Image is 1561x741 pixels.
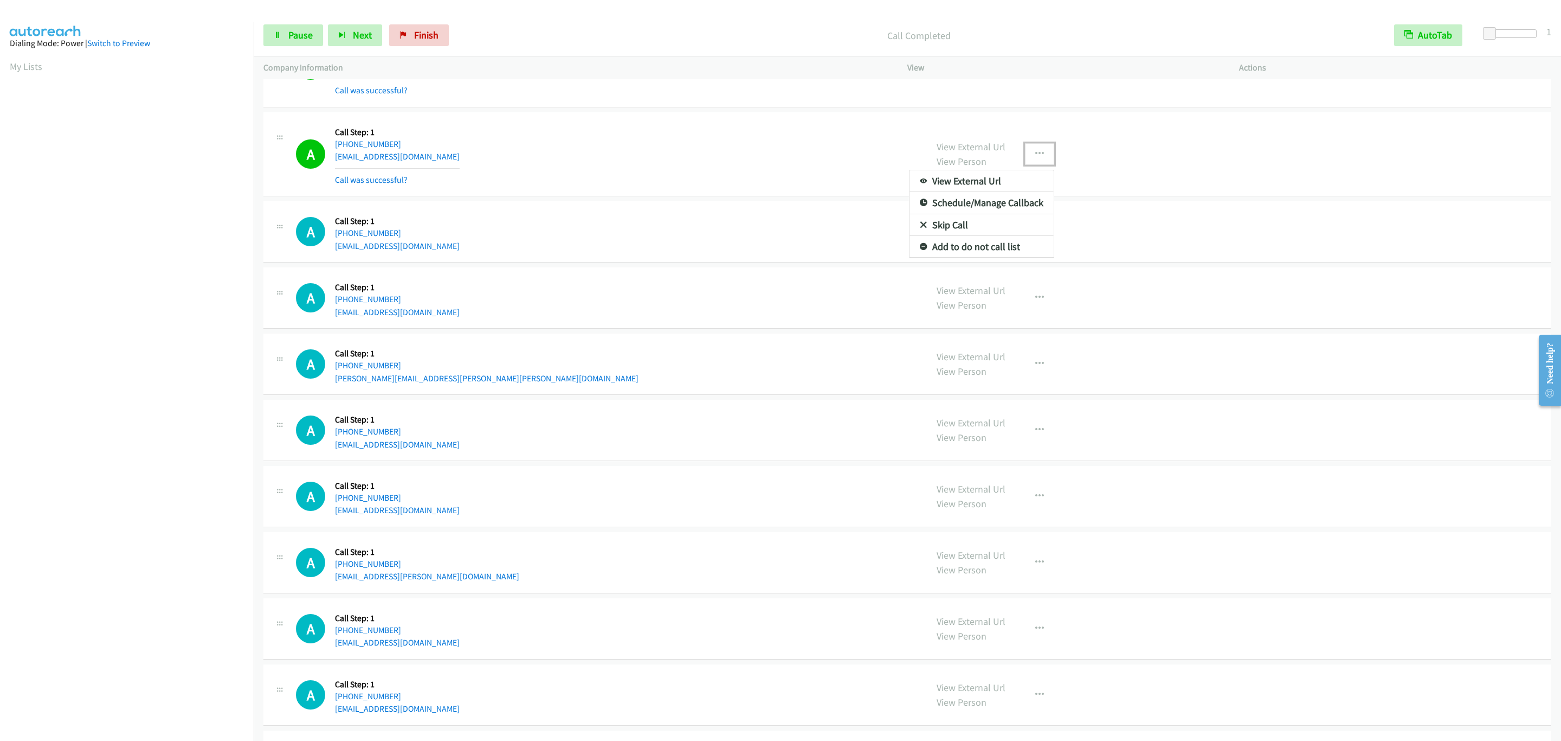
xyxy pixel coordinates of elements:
[909,214,1054,236] a: Skip Call
[296,482,325,511] div: The call is yet to be attempted
[296,614,325,643] div: The call is yet to be attempted
[296,482,325,511] h1: A
[296,614,325,643] h1: A
[909,192,1054,214] a: Schedule/Manage Callback
[296,416,325,445] h1: A
[296,416,325,445] div: The call is yet to be attempted
[10,60,42,73] a: My Lists
[909,170,1054,192] a: View External Url
[296,283,325,312] h1: A
[296,548,325,577] h1: A
[10,37,244,50] div: Dialing Mode: Power |
[909,236,1054,258] a: Add to do not call list
[87,38,150,48] a: Switch to Preview
[296,680,325,710] div: The call is yet to be attempted
[10,84,254,599] iframe: To enrich screen reader interactions, please activate Accessibility in Grammarly extension settings
[296,680,325,710] h1: A
[296,349,325,379] h1: A
[296,217,325,246] h1: A
[1530,327,1561,413] iframe: Resource Center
